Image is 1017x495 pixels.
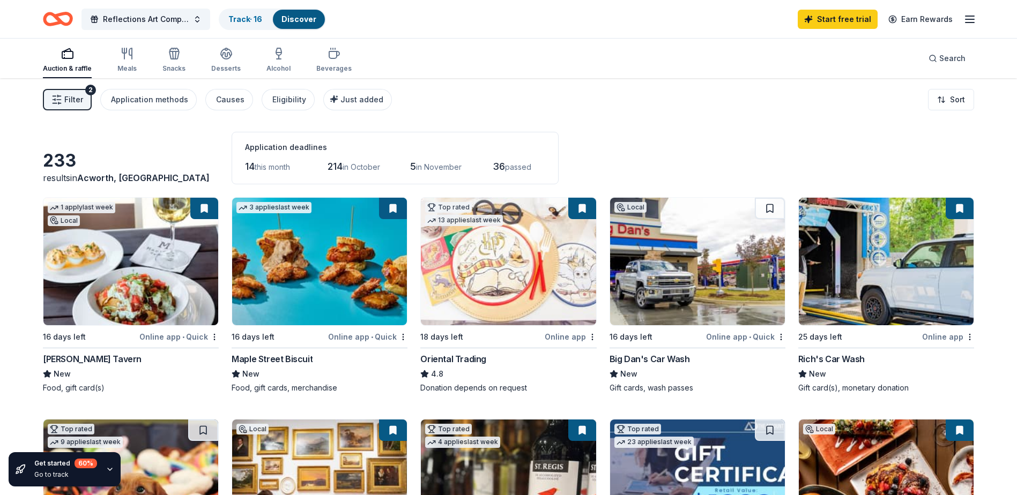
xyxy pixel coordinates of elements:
[614,437,694,448] div: 23 applies last week
[410,161,416,172] span: 5
[48,202,115,213] div: 1 apply last week
[117,64,137,73] div: Meals
[211,43,241,78] button: Desserts
[425,424,472,434] div: Top rated
[117,43,137,78] button: Meals
[205,89,253,110] button: Causes
[920,48,974,69] button: Search
[139,330,219,343] div: Online app Quick
[493,161,505,172] span: 36
[43,43,92,78] button: Auction & raffle
[343,162,380,171] span: in October
[431,367,443,380] span: 4.8
[340,95,383,104] span: Just added
[614,202,647,213] div: Local
[64,93,83,106] span: Filter
[70,172,210,183] span: in
[43,89,92,110] button: Filter2
[266,43,291,78] button: Alcohol
[236,424,269,434] div: Local
[610,382,785,393] div: Gift cards, wash passes
[48,215,80,226] div: Local
[328,161,343,172] span: 214
[928,89,974,110] button: Sort
[749,333,751,341] span: •
[610,198,785,325] img: Image for Big Dan's Car Wash
[803,424,835,434] div: Local
[232,197,407,393] a: Image for Maple Street Biscuit3 applieslast week16 days leftOnline app•QuickMaple Street BiscuitN...
[266,64,291,73] div: Alcohol
[799,198,974,325] img: Image for Rich's Car Wash
[262,89,315,110] button: Eligibility
[420,352,486,365] div: Oriental Trading
[798,352,865,365] div: Rich's Car Wash
[162,64,185,73] div: Snacks
[43,352,142,365] div: [PERSON_NAME] Tavern
[43,6,73,32] a: Home
[420,331,463,343] div: 18 days left
[610,352,690,365] div: Big Dan's Car Wash
[162,43,185,78] button: Snacks
[798,197,974,393] a: Image for Rich's Car Wash25 days leftOnline appRich's Car WashNewGift card(s), monetary donation
[798,382,974,393] div: Gift card(s), monetary donation
[100,89,197,110] button: Application methods
[232,382,407,393] div: Food, gift cards, merchandise
[882,10,959,29] a: Earn Rewards
[34,459,97,468] div: Get started
[316,43,352,78] button: Beverages
[610,197,785,393] a: Image for Big Dan's Car WashLocal16 days leftOnline app•QuickBig Dan's Car WashNewGift cards, was...
[43,382,219,393] div: Food, gift card(s)
[939,52,966,65] span: Search
[242,367,259,380] span: New
[77,172,210,183] span: Acworth, [GEOGRAPHIC_DATA]
[43,198,218,325] img: Image for Marlow's Tavern
[620,367,637,380] span: New
[232,198,407,325] img: Image for Maple Street Biscuit
[103,13,189,26] span: Reflections Art Competition
[255,162,290,171] span: this month
[54,367,71,380] span: New
[34,470,97,479] div: Go to track
[950,93,965,106] span: Sort
[425,215,503,226] div: 13 applies last week
[425,202,472,213] div: Top rated
[420,382,596,393] div: Donation depends on request
[211,64,241,73] div: Desserts
[43,171,219,184] div: results
[43,331,86,343] div: 16 days left
[43,64,92,73] div: Auction & raffle
[610,331,652,343] div: 16 days left
[809,367,826,380] span: New
[182,333,184,341] span: •
[85,85,96,95] div: 2
[228,14,262,24] a: Track· 16
[706,330,785,343] div: Online app Quick
[111,93,188,106] div: Application methods
[216,93,244,106] div: Causes
[236,202,311,213] div: 3 applies last week
[272,93,306,106] div: Eligibility
[614,424,661,434] div: Top rated
[371,333,373,341] span: •
[425,437,500,448] div: 4 applies last week
[505,162,531,171] span: passed
[245,141,545,154] div: Application deadlines
[421,198,596,325] img: Image for Oriental Trading
[75,459,97,468] div: 60 %
[416,162,462,171] span: in November
[232,331,274,343] div: 16 days left
[43,150,219,171] div: 233
[922,330,974,343] div: Online app
[48,424,94,434] div: Top rated
[420,197,596,393] a: Image for Oriental TradingTop rated13 applieslast week18 days leftOnline appOriental Trading4.8Do...
[48,437,123,448] div: 9 applies last week
[245,161,255,172] span: 14
[81,9,210,30] button: Reflections Art Competition
[316,64,352,73] div: Beverages
[281,14,316,24] a: Discover
[232,352,313,365] div: Maple Street Biscuit
[323,89,392,110] button: Just added
[545,330,597,343] div: Online app
[328,330,407,343] div: Online app Quick
[219,9,326,30] button: Track· 16Discover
